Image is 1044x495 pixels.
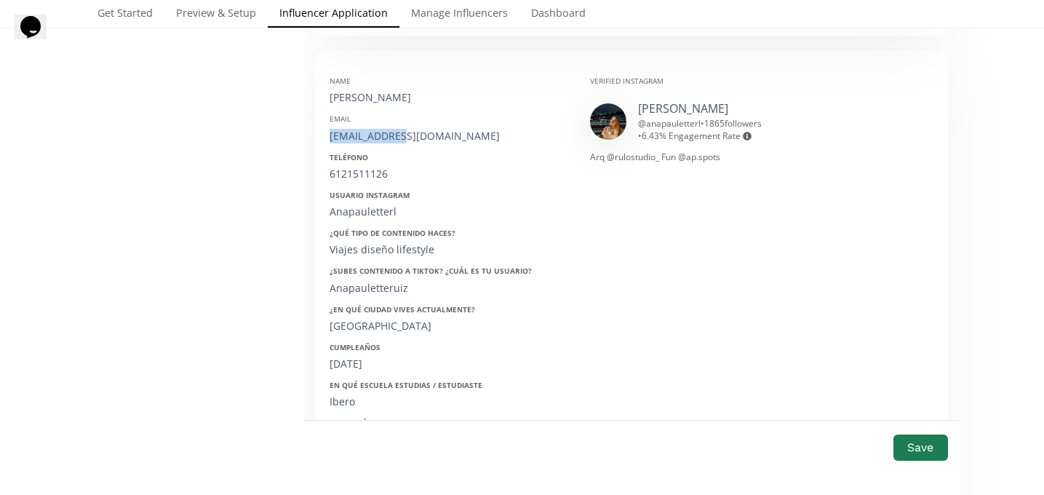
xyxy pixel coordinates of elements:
[590,103,626,140] img: 481487859_2354721434912701_1884031566197120041_n.jpg
[330,190,410,200] strong: Usuario Instagram
[330,242,568,257] div: Viajes diseño lifestyle
[638,100,728,116] a: [PERSON_NAME]
[330,418,373,428] strong: Ocupación
[330,167,568,181] div: 6121511126
[330,90,568,105] div: [PERSON_NAME]
[590,151,829,163] div: Arq @rulostudio_ Fun @ap.spots
[330,266,532,276] strong: ¿Subes contenido a Tiktok? ¿Cuál es tu usuario?
[330,205,568,219] div: Anapauletterl
[638,117,829,142] div: @ anapauletterl • •
[642,130,752,142] span: 6.43 % Engagement Rate
[330,152,368,162] strong: Teléfono
[330,304,475,314] strong: ¿En qué ciudad vives actualmente?
[330,342,380,352] strong: Cumpleaños
[893,434,947,461] button: Save
[330,281,568,296] div: Anapauletteruiz
[704,117,762,130] span: 1865 followers
[590,76,829,86] div: Verified Instagram
[330,395,568,409] div: Ibero
[330,114,568,124] div: Email
[15,15,61,58] iframe: chat widget
[330,380,482,390] strong: En qué escuela estudias / estudiaste
[330,76,568,86] div: Name
[330,228,455,238] strong: ¿Qué tipo de contenido haces?
[330,319,568,333] div: [GEOGRAPHIC_DATA]
[330,357,568,371] div: [DATE]
[330,129,568,143] div: [EMAIL_ADDRESS][DOMAIN_NAME]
